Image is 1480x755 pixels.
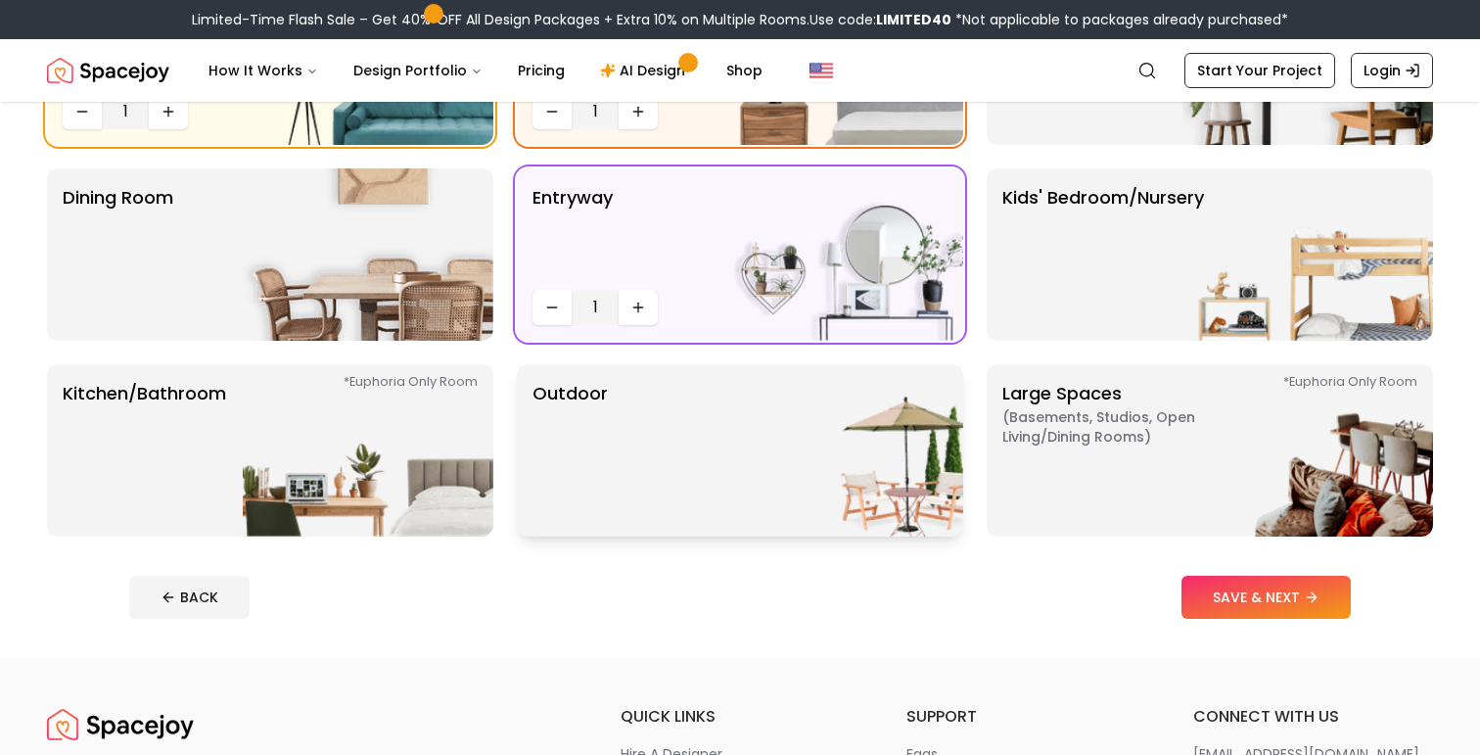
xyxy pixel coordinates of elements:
h6: quick links [621,705,860,729]
span: 1 [579,100,611,123]
button: Decrease quantity [63,94,102,129]
span: *Not applicable to packages already purchased* [951,10,1288,29]
a: Start Your Project [1184,53,1335,88]
button: BACK [129,576,250,619]
span: 1 [110,100,141,123]
p: entryway [532,184,613,282]
a: Spacejoy [47,705,194,744]
p: Kids' Bedroom/Nursery [1002,184,1204,325]
nav: Main [193,51,778,90]
a: Shop [711,51,778,90]
p: Dining Room [63,184,173,325]
button: Increase quantity [619,290,658,325]
span: ( Basements, Studios, Open living/dining rooms ) [1002,407,1247,447]
button: Increase quantity [619,94,658,129]
img: entryway [713,168,963,341]
img: Kitchen/Bathroom *Euphoria Only [243,364,493,537]
img: Large Spaces *Euphoria Only [1182,364,1433,537]
h6: connect with us [1193,705,1433,729]
img: Dining Room [243,168,493,341]
button: Decrease quantity [532,94,572,129]
a: AI Design [584,51,707,90]
span: 1 [579,296,611,319]
a: Pricing [502,51,580,90]
p: Outdoor [532,380,608,521]
p: Kitchen/Bathroom [63,380,226,521]
button: SAVE & NEXT [1181,576,1351,619]
button: How It Works [193,51,334,90]
span: Use code: [809,10,951,29]
img: Spacejoy Logo [47,705,194,744]
img: United States [809,59,833,82]
img: Kids' Bedroom/Nursery [1182,168,1433,341]
nav: Global [47,39,1433,102]
button: Decrease quantity [532,290,572,325]
button: Design Portfolio [338,51,498,90]
h6: support [906,705,1146,729]
a: Login [1351,53,1433,88]
img: Spacejoy Logo [47,51,169,90]
button: Increase quantity [149,94,188,129]
p: Large Spaces [1002,380,1247,521]
div: Limited-Time Flash Sale – Get 40% OFF All Design Packages + Extra 10% on Multiple Rooms. [192,10,1288,29]
img: Outdoor [713,364,963,537]
a: Spacejoy [47,51,169,90]
b: LIMITED40 [876,10,951,29]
